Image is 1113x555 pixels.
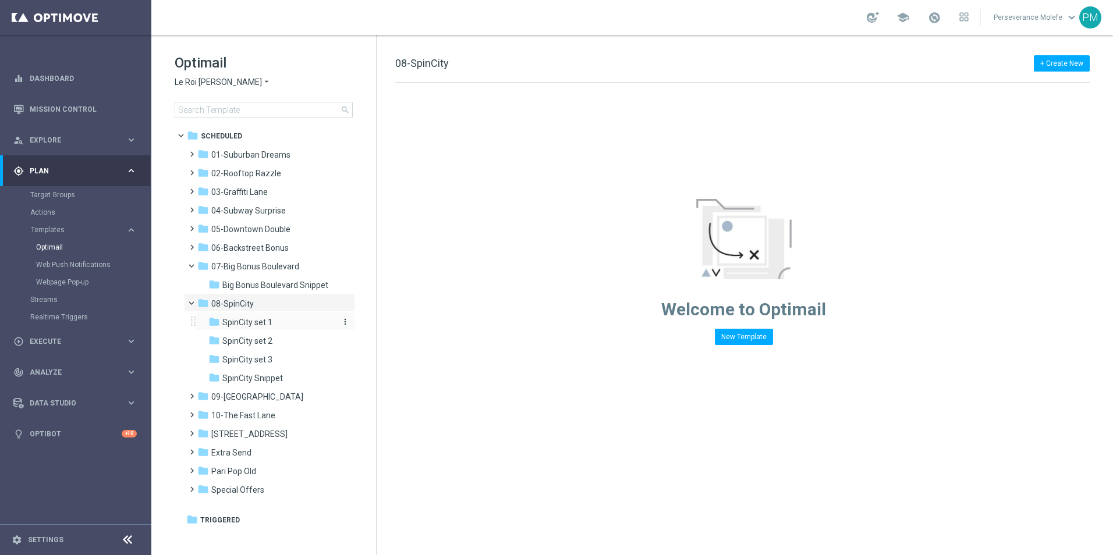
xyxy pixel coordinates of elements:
span: 01-Suburban Dreams [211,150,290,160]
i: keyboard_arrow_right [126,225,137,236]
a: Streams [30,295,121,304]
span: 08-SpinCity [211,298,254,309]
button: person_search Explore keyboard_arrow_right [13,136,137,145]
i: arrow_drop_down [262,77,271,88]
button: equalizer Dashboard [13,74,137,83]
div: Execute [13,336,126,347]
span: SpinCity set 3 [222,354,272,365]
i: folder [208,335,220,346]
span: 05-Downtown Double [211,224,290,234]
span: 10-The Fast Lane [211,410,275,421]
img: emptyStateManageTemplates.jpg [696,199,792,279]
i: equalizer [13,73,24,84]
a: Realtime Triggers [30,312,121,322]
span: Data Studio [30,400,126,407]
a: Web Push Notifications [36,260,121,269]
span: Welcome to Optimail [661,299,826,319]
span: Explore [30,137,126,144]
span: 11-The 31st Avenue [211,429,288,439]
i: folder [197,446,209,458]
div: Optibot [13,418,137,449]
button: more_vert [338,316,350,328]
div: Dashboard [13,63,137,94]
div: Optimail [36,239,150,256]
i: keyboard_arrow_right [126,336,137,347]
button: track_changes Analyze keyboard_arrow_right [13,368,137,377]
div: Web Push Notifications [36,256,150,273]
i: folder [197,148,209,160]
i: person_search [13,135,24,145]
a: Target Groups [30,190,121,200]
input: Search Template [175,102,353,118]
button: Mission Control [13,105,137,114]
i: play_circle_outline [13,336,24,347]
i: keyboard_arrow_right [126,165,137,176]
span: SpinCity set 1 [222,317,272,328]
button: Templates keyboard_arrow_right [30,225,137,234]
i: more_vert [341,317,350,326]
button: Data Studio keyboard_arrow_right [13,399,137,408]
div: Mission Control [13,94,137,124]
div: Target Groups [30,186,150,204]
div: +10 [122,430,137,437]
span: 04-Subway Surprise [211,205,286,216]
i: folder [197,390,209,402]
i: keyboard_arrow_right [126,367,137,378]
span: school [896,11,909,24]
span: 09-Four Way Crossing [211,392,303,402]
span: Analyze [30,369,126,376]
i: track_changes [13,367,24,378]
div: Realtime Triggers [30,308,150,326]
div: Explore [13,135,126,145]
i: folder [197,204,209,216]
i: keyboard_arrow_right [126,397,137,408]
span: Templates [31,226,114,233]
a: Dashboard [30,63,137,94]
i: lightbulb [13,429,24,439]
div: Data Studio [13,398,126,408]
span: 08-SpinCity [395,57,449,69]
div: Webpage Pop-up [36,273,150,291]
button: lightbulb Optibot +10 [13,429,137,439]
i: folder [208,372,220,383]
i: folder [186,514,198,525]
div: PM [1079,6,1101,29]
button: New Template [715,329,773,345]
i: folder [197,186,209,197]
span: 02-Rooftop Razzle [211,168,281,179]
span: 03-Graffiti Lane [211,187,268,197]
i: folder [187,130,199,141]
span: Pari Pop Old [211,466,256,476]
i: folder [197,260,209,272]
button: + Create New [1034,55,1090,72]
div: play_circle_outline Execute keyboard_arrow_right [13,337,137,346]
button: Le Roi [PERSON_NAME] arrow_drop_down [175,77,271,88]
button: gps_fixed Plan keyboard_arrow_right [13,166,137,176]
i: folder [197,465,209,476]
span: 06-Backstreet Bonus [211,243,289,253]
i: folder [197,241,209,253]
div: Actions [30,204,150,221]
a: Optibot [30,418,122,449]
span: Execute [30,338,126,345]
i: folder [208,316,220,328]
span: Le Roi [PERSON_NAME] [175,77,262,88]
span: Extra Send [211,447,251,458]
h1: Optimail [175,54,353,72]
i: folder [197,223,209,234]
i: folder [197,409,209,421]
i: settings [12,535,22,545]
i: folder [197,483,209,495]
div: Templates [30,221,150,291]
i: folder [197,428,209,439]
div: Plan [13,166,126,176]
span: 07-Big Bonus Boulevard [211,261,299,272]
div: Streams [30,291,150,308]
